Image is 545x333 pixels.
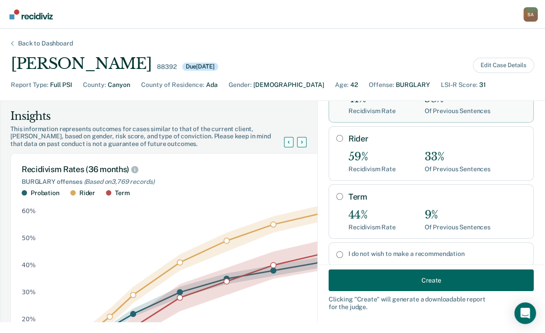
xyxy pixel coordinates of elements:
div: County of Residence : [141,80,204,90]
div: [DEMOGRAPHIC_DATA] [253,80,324,90]
text: 20% [22,316,36,323]
span: (Based on 3,769 records ) [84,178,155,185]
div: 44% [348,209,396,222]
div: Insights [10,109,295,123]
div: 88392 [157,63,176,71]
div: Due [DATE] [182,63,218,71]
div: Recidivism Rate [348,224,396,231]
div: Clicking " Create " will generate a downloadable report for the judge. [329,296,534,311]
div: Offense : [369,80,394,90]
div: Recidivism Rates (36 months) [22,164,339,174]
img: Recidiviz [9,9,53,19]
div: Term [115,189,129,197]
label: Rider [348,134,526,144]
text: 60% [22,207,36,214]
div: Open Intercom Messenger [514,302,536,324]
label: Term [348,192,526,202]
div: Canyon [108,80,130,90]
text: 30% [22,288,36,296]
div: Ada [206,80,218,90]
div: Of Previous Sentences [425,165,490,173]
div: BURGLARY [396,80,430,90]
div: BURGLARY offenses [22,178,339,186]
div: 42 [350,80,358,90]
div: Of Previous Sentences [425,224,490,231]
div: [PERSON_NAME] [11,55,151,73]
div: Full PSI [50,80,72,90]
text: 50% [22,234,36,242]
div: S A [523,7,538,22]
div: This information represents outcomes for cases similar to that of the current client, [PERSON_NAM... [10,125,295,148]
label: I do not wish to make a recommendation [348,250,526,258]
button: Create [329,269,534,291]
div: Of Previous Sentences [425,107,490,115]
div: County : [83,80,106,90]
div: 9% [425,209,490,222]
button: Edit Case Details [473,58,534,73]
text: 40% [22,261,36,269]
div: Gender : [229,80,252,90]
button: Profile dropdown button [523,7,538,22]
div: 31 [479,80,486,90]
div: Probation [31,189,60,197]
div: Report Type : [11,80,48,90]
div: 33% [425,151,490,164]
div: Rider [79,189,95,197]
div: Recidivism Rate [348,107,396,115]
div: Recidivism Rate [348,165,396,173]
div: 59% [348,151,396,164]
div: Age : [335,80,348,90]
div: LSI-R Score : [441,80,477,90]
div: Back to Dashboard [7,40,84,47]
